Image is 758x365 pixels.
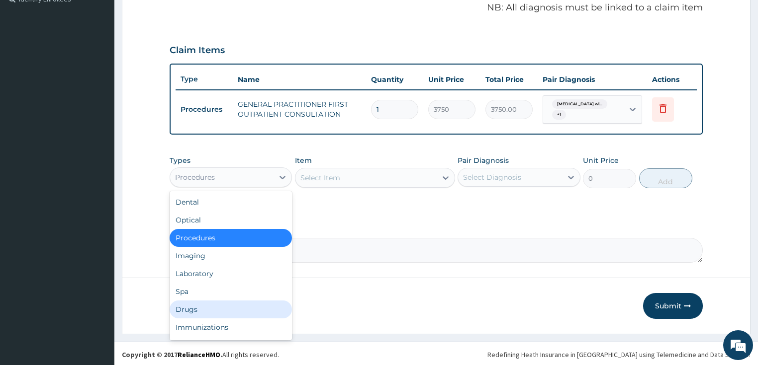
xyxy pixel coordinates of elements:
[295,155,312,165] label: Item
[480,70,538,89] th: Total Price
[487,350,751,360] div: Redefining Heath Insurance in [GEOGRAPHIC_DATA] using Telemedicine and Data Science!
[233,70,367,89] th: Name
[423,70,480,89] th: Unit Price
[52,56,167,69] div: Chat with us now
[170,45,225,56] h3: Claim Items
[458,155,509,165] label: Pair Diagnosis
[170,229,292,247] div: Procedures
[18,50,40,74] img: d_794563401_company_1708531726252_794563401
[170,247,292,265] div: Imaging
[170,283,292,300] div: Spa
[175,172,215,182] div: Procedures
[5,252,189,287] textarea: Type your message and hit 'Enter'
[463,172,521,182] div: Select Diagnosis
[170,300,292,318] div: Drugs
[643,293,703,319] button: Submit
[170,211,292,229] div: Optical
[170,193,292,211] div: Dental
[58,116,137,216] span: We're online!
[233,94,367,124] td: GENERAL PRACTITIONER FIRST OUTPATIENT CONSULTATION
[170,224,703,232] label: Comment
[538,70,647,89] th: Pair Diagnosis
[176,100,233,119] td: Procedures
[170,336,292,354] div: Others
[163,5,187,29] div: Minimize live chat window
[647,70,697,89] th: Actions
[552,110,566,120] span: + 1
[170,156,190,165] label: Types
[122,350,222,359] strong: Copyright © 2017 .
[300,173,340,183] div: Select Item
[583,155,619,165] label: Unit Price
[366,70,423,89] th: Quantity
[178,350,220,359] a: RelianceHMO
[176,70,233,88] th: Type
[552,99,607,109] span: [MEDICAL_DATA] wi...
[170,1,703,14] p: NB: All diagnosis must be linked to a claim item
[170,318,292,336] div: Immunizations
[170,265,292,283] div: Laboratory
[639,168,692,188] button: Add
